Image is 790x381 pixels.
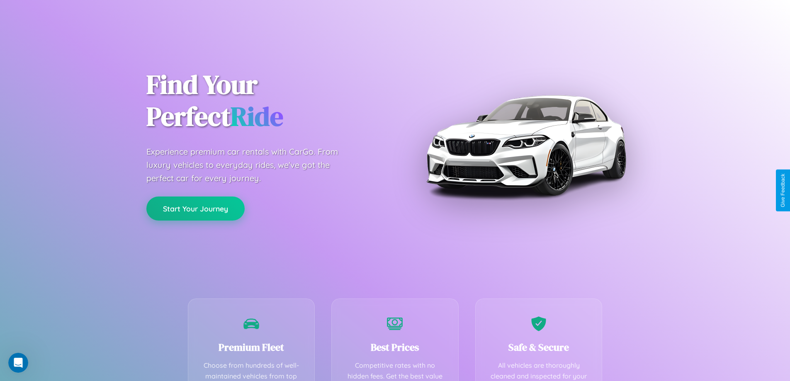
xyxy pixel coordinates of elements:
h3: Premium Fleet [201,340,302,354]
button: Start Your Journey [146,197,245,221]
p: Experience premium car rentals with CarGo. From luxury vehicles to everyday rides, we've got the ... [146,145,354,185]
h3: Best Prices [344,340,446,354]
div: Give Feedback [780,174,786,207]
span: Ride [231,98,283,134]
iframe: Intercom live chat [8,353,28,373]
img: Premium BMW car rental vehicle [422,41,630,249]
h1: Find Your Perfect [146,69,383,133]
h3: Safe & Secure [488,340,590,354]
